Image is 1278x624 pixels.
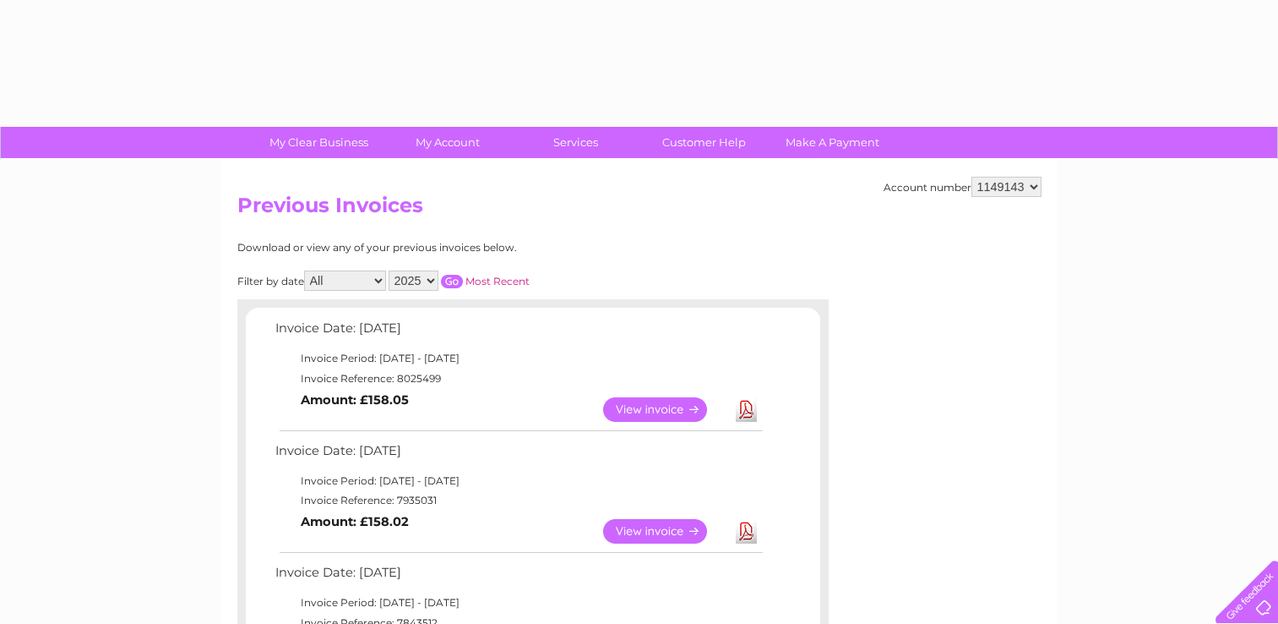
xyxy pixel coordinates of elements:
a: View [603,519,727,544]
b: Amount: £158.05 [301,392,409,408]
td: Invoice Date: [DATE] [271,440,765,471]
div: Account number [884,177,1041,197]
div: Filter by date [237,271,681,291]
h2: Previous Invoices [237,194,1041,226]
a: Services [506,127,645,158]
td: Invoice Reference: 7935031 [271,490,765,511]
td: Invoice Period: [DATE] - [DATE] [271,471,765,491]
div: Download or view any of your previous invoices below. [237,242,681,254]
a: My Clear Business [249,127,389,158]
td: Invoice Period: [DATE] - [DATE] [271,593,765,613]
a: My Account [378,127,517,158]
td: Invoice Date: [DATE] [271,317,765,348]
a: Most Recent [465,275,530,287]
td: Invoice Period: [DATE] - [DATE] [271,348,765,369]
td: Invoice Date: [DATE] [271,561,765,593]
td: Invoice Reference: 8025499 [271,369,765,389]
a: Download [736,397,757,422]
a: Download [736,519,757,544]
a: View [603,397,727,422]
b: Amount: £158.02 [301,514,409,529]
a: Customer Help [634,127,774,158]
a: Make A Payment [763,127,902,158]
